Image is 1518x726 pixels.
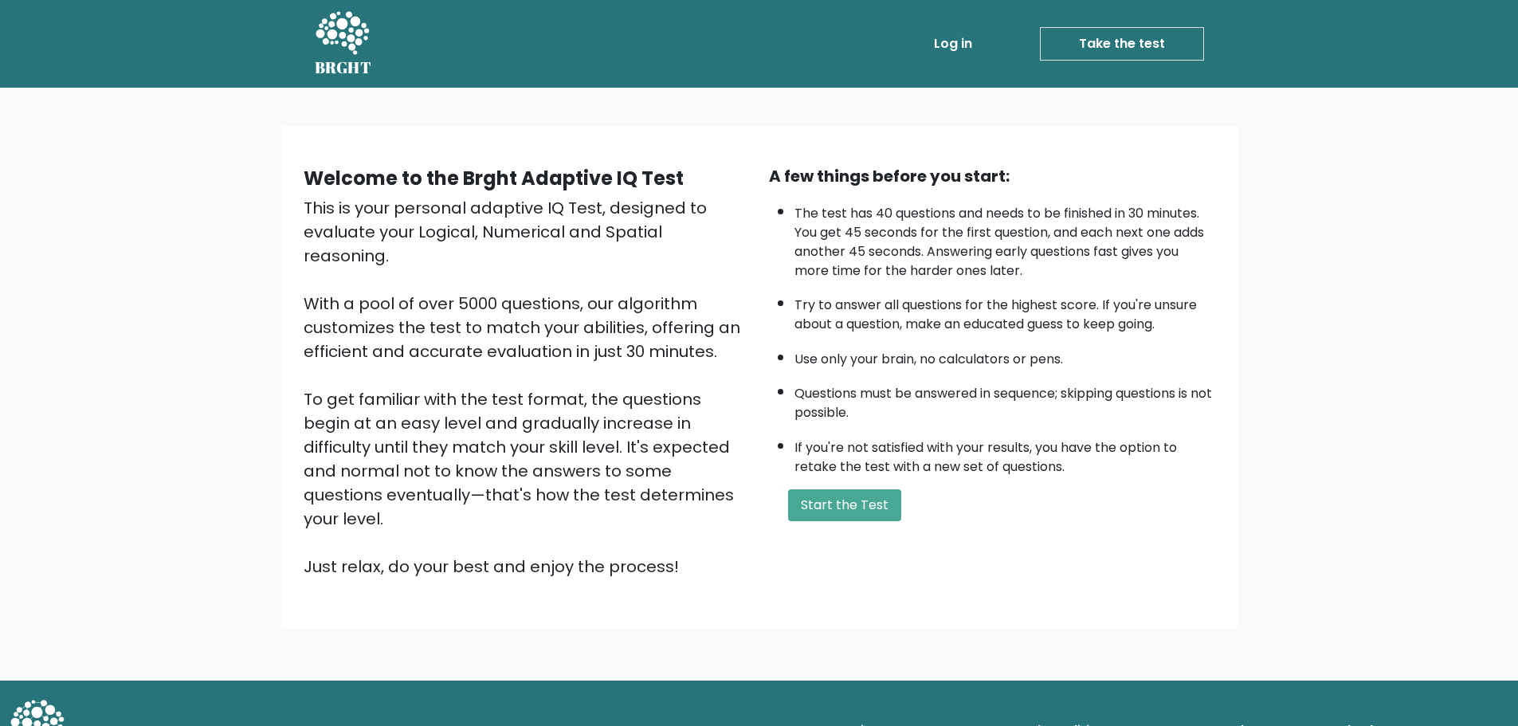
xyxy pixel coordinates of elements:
[788,489,901,521] button: Start the Test
[304,165,684,191] b: Welcome to the Brght Adaptive IQ Test
[315,58,372,77] h5: BRGHT
[794,288,1215,334] li: Try to answer all questions for the highest score. If you're unsure about a question, make an edu...
[794,196,1215,281] li: The test has 40 questions and needs to be finished in 30 minutes. You get 45 seconds for the firs...
[304,196,750,579] div: This is your personal adaptive IQ Test, designed to evaluate your Logical, Numerical and Spatial ...
[794,430,1215,477] li: If you're not satisfied with your results, you have the option to retake the test with a new set ...
[794,376,1215,422] li: Questions must be answered in sequence; skipping questions is not possible.
[769,164,1215,188] div: A few things before you start:
[315,6,372,81] a: BRGHT
[794,342,1215,369] li: Use only your brain, no calculators or pens.
[928,28,979,60] a: Log in
[1040,27,1204,61] a: Take the test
